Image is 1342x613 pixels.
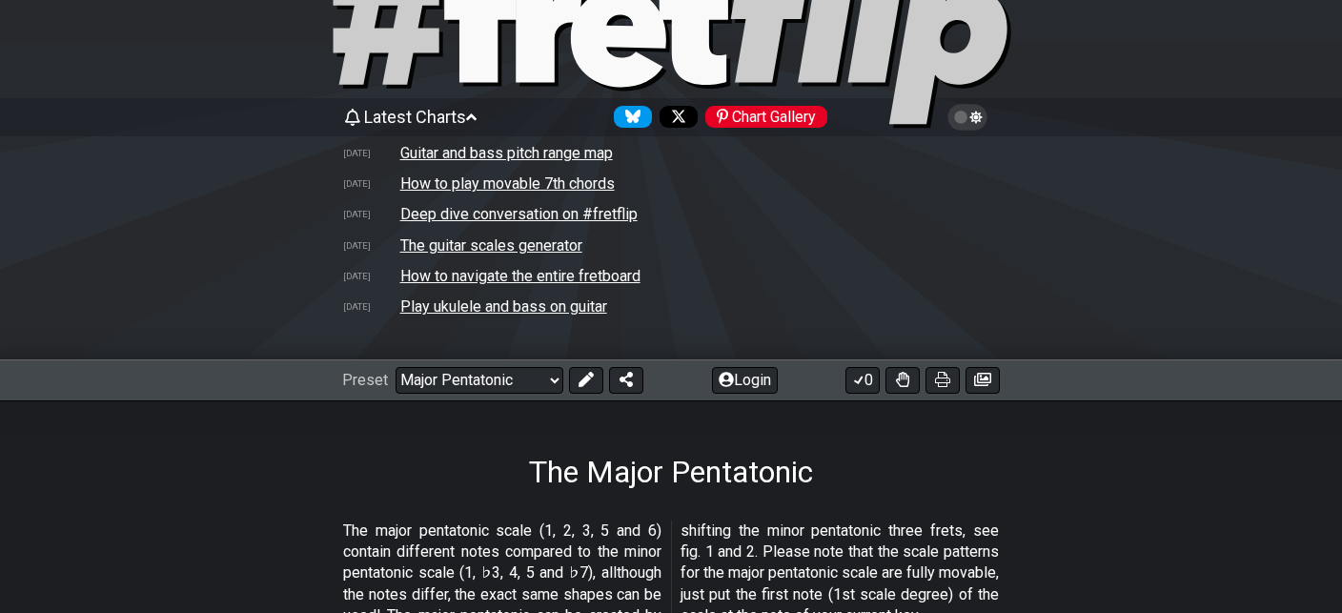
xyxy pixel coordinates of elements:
[399,143,614,163] td: Guitar and bass pitch range map
[957,109,979,126] span: Toggle light / dark theme
[698,106,827,128] a: #fretflip at Pinterest
[609,367,643,394] button: Share Preset
[342,260,1000,291] tr: Note patterns to navigate the entire fretboard
[712,367,778,394] button: Login
[342,291,1000,321] tr: How to play ukulele and bass on your guitar
[342,199,1000,230] tr: Deep dive conversation on #fretflip by Google NotebookLM
[342,138,1000,169] tr: A chart showing pitch ranges for different string configurations and tunings
[342,235,399,255] td: [DATE]
[885,367,920,394] button: Toggle Dexterity for all fretkits
[569,367,603,394] button: Edit Preset
[342,169,1000,199] tr: How to play movable 7th chords on guitar
[652,106,698,128] a: Follow #fretflip at X
[606,106,652,128] a: Follow #fretflip at Bluesky
[399,174,616,194] td: How to play movable 7th chords
[342,174,399,194] td: [DATE]
[342,230,1000,260] tr: How to create scale and chord charts
[342,204,399,224] td: [DATE]
[399,296,608,317] td: Play ukulele and bass on guitar
[925,367,960,394] button: Print
[342,266,399,286] td: [DATE]
[342,296,399,317] td: [DATE]
[399,235,583,255] td: The guitar scales generator
[364,107,466,127] span: Latest Charts
[399,266,641,286] td: How to navigate the entire fretboard
[529,454,813,490] h1: The Major Pentatonic
[342,143,399,163] td: [DATE]
[705,106,827,128] div: Chart Gallery
[966,367,1000,394] button: Create image
[845,367,880,394] button: 0
[396,367,563,394] select: Preset
[399,204,639,224] td: Deep dive conversation on #fretflip
[342,371,388,389] span: Preset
